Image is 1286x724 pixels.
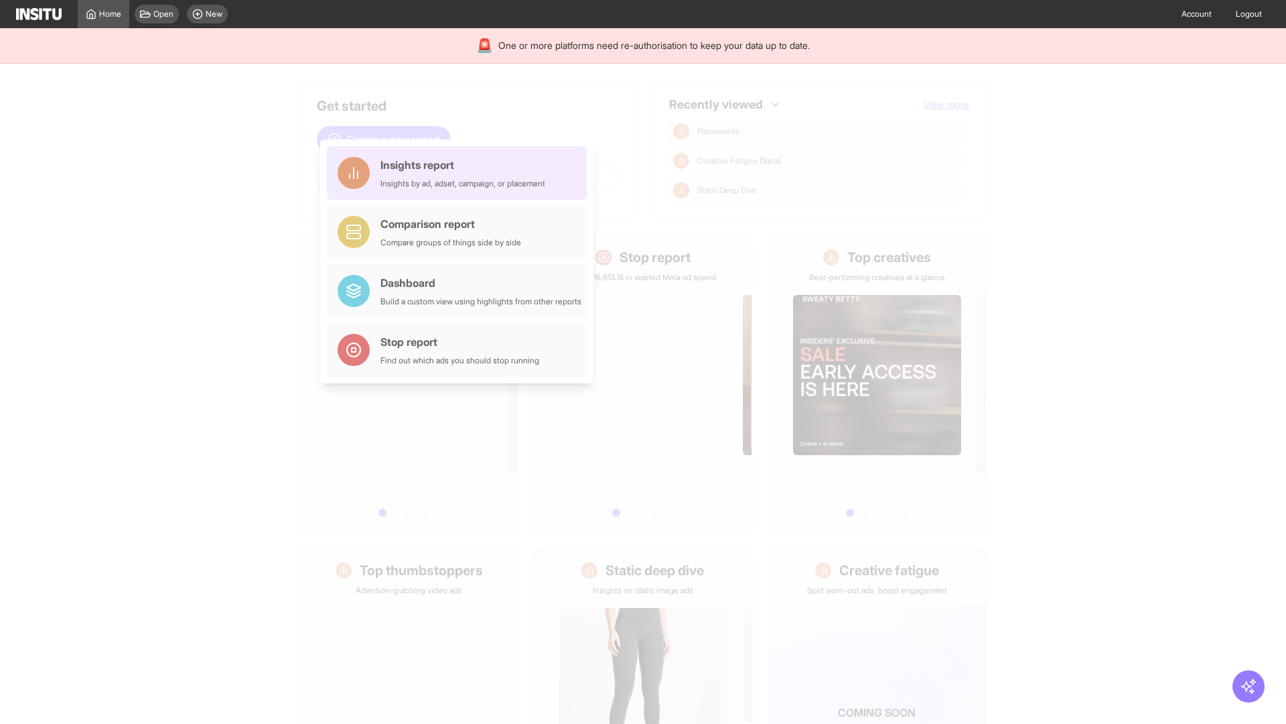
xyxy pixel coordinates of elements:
[476,36,493,55] div: 🚨
[380,355,539,366] div: Find out which ads you should stop running
[16,8,62,20] img: Logo
[380,334,539,350] div: Stop report
[380,216,521,232] div: Comparison report
[498,39,810,52] span: One or more platforms need re-authorisation to keep your data up to date.
[153,9,173,19] span: Open
[380,237,521,248] div: Compare groups of things side by side
[99,9,121,19] span: Home
[380,275,581,291] div: Dashboard
[206,9,222,19] span: New
[380,178,545,189] div: Insights by ad, adset, campaign, or placement
[380,157,545,173] div: Insights report
[380,296,581,307] div: Build a custom view using highlights from other reports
